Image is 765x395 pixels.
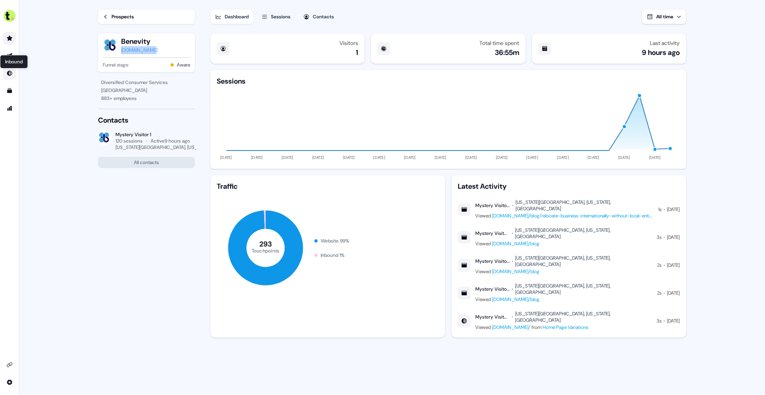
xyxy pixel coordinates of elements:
div: Sessions [217,76,245,86]
div: Contacts [313,13,334,21]
div: Last activity [650,40,680,46]
div: Inbound 1 % [321,251,345,259]
div: 2s [657,289,661,297]
div: 3s [657,317,661,325]
a: Go to outbound experience [3,49,16,62]
a: [DOMAIN_NAME]/blog [492,241,539,247]
span: Funnel stage: [103,61,129,69]
div: Viewed [475,212,653,220]
div: Sessions [271,13,290,21]
div: 36:55m [495,48,519,57]
button: Contacts [298,10,339,24]
div: 1s [658,205,661,213]
a: [DOMAIN_NAME] [121,46,157,54]
div: Viewed [475,268,652,276]
div: 120 sessions [116,138,143,144]
tspan: [DATE] [649,155,661,160]
tspan: [DATE] [588,155,600,160]
div: [US_STATE][GEOGRAPHIC_DATA], [US_STATE], [GEOGRAPHIC_DATA] [515,255,652,268]
tspan: [DATE] [496,155,508,160]
div: [US_STATE][GEOGRAPHIC_DATA], [US_STATE], [GEOGRAPHIC_DATA] [116,144,259,151]
button: Dashboard [210,10,253,24]
a: Go to attribution [3,102,16,115]
div: 3s [657,233,661,241]
tspan: [DATE] [343,155,355,160]
div: 9 hours ago [642,48,680,57]
a: [DOMAIN_NAME]/blog [492,296,539,303]
a: Go to templates [3,84,16,97]
tspan: [DATE] [404,155,416,160]
a: Go to Inbound [3,67,16,80]
button: Benevity [121,37,157,46]
div: [US_STATE][GEOGRAPHIC_DATA], [US_STATE], [GEOGRAPHIC_DATA] [515,311,652,323]
a: [DOMAIN_NAME]/blog [492,268,539,275]
div: [DATE] [667,317,680,325]
div: 883 + employees [101,94,192,102]
div: [US_STATE][GEOGRAPHIC_DATA], [US_STATE], [GEOGRAPHIC_DATA] [515,283,652,295]
tspan: [DATE] [465,155,477,160]
div: Mystery Visitor 1 [475,286,510,292]
div: [DATE] [667,205,680,213]
div: [US_STATE][GEOGRAPHIC_DATA], [US_STATE], [GEOGRAPHIC_DATA] [515,227,652,240]
tspan: [DATE] [435,155,447,160]
a: Go to prospects [3,32,16,45]
div: Contacts [98,115,195,125]
tspan: [DATE] [220,155,232,160]
div: Viewed from [475,323,652,331]
div: 1 [356,48,358,57]
tspan: [DATE] [618,155,630,160]
tspan: [DATE] [527,155,539,160]
tspan: 293 [259,239,272,249]
tspan: [DATE] [373,155,385,160]
div: Dashboard [225,13,249,21]
div: Mystery Visitor 1 [475,258,510,264]
div: Mystery Visitor 1 [475,202,510,209]
a: [DOMAIN_NAME]/blog/relocate-business-internationally-without-local-entity [492,213,653,219]
div: Viewed [475,240,652,248]
div: Viewed [475,295,652,303]
tspan: Touchpoints [252,247,280,254]
div: Mystery Visitor 1 [475,314,510,320]
div: Traffic [217,182,439,191]
tspan: [DATE] [557,155,569,160]
a: [DOMAIN_NAME]/ [492,324,530,330]
div: 2s [657,261,661,269]
div: Visitors [339,40,358,46]
tspan: [DATE] [282,155,294,160]
div: [GEOGRAPHIC_DATA] [101,86,192,94]
div: Website 99 % [321,237,349,245]
a: Prospects [98,10,195,24]
span: All time [656,14,673,20]
div: Mystery Visitor 1 [475,230,510,237]
div: Diversified Consumer Services [101,78,192,86]
button: All contacts [98,157,195,168]
div: [DATE] [667,289,680,297]
button: Aware [177,61,190,69]
tspan: [DATE] [312,155,324,160]
a: Go to integrations [3,376,16,389]
button: Sessions [257,10,295,24]
div: Prospects [112,13,134,21]
button: All time [642,10,686,24]
div: Mystery Visitor 1 [116,131,195,138]
a: Home Page Variations [543,324,588,330]
a: Go to integrations [3,358,16,371]
div: Total time spent [479,40,519,46]
div: [DATE] [667,261,680,269]
div: [US_STATE][GEOGRAPHIC_DATA], [US_STATE], [GEOGRAPHIC_DATA] [516,199,653,212]
tspan: [DATE] [251,155,263,160]
div: Active 9 hours ago [151,138,190,144]
div: Latest Activity [458,182,680,191]
div: [DATE] [667,233,680,241]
